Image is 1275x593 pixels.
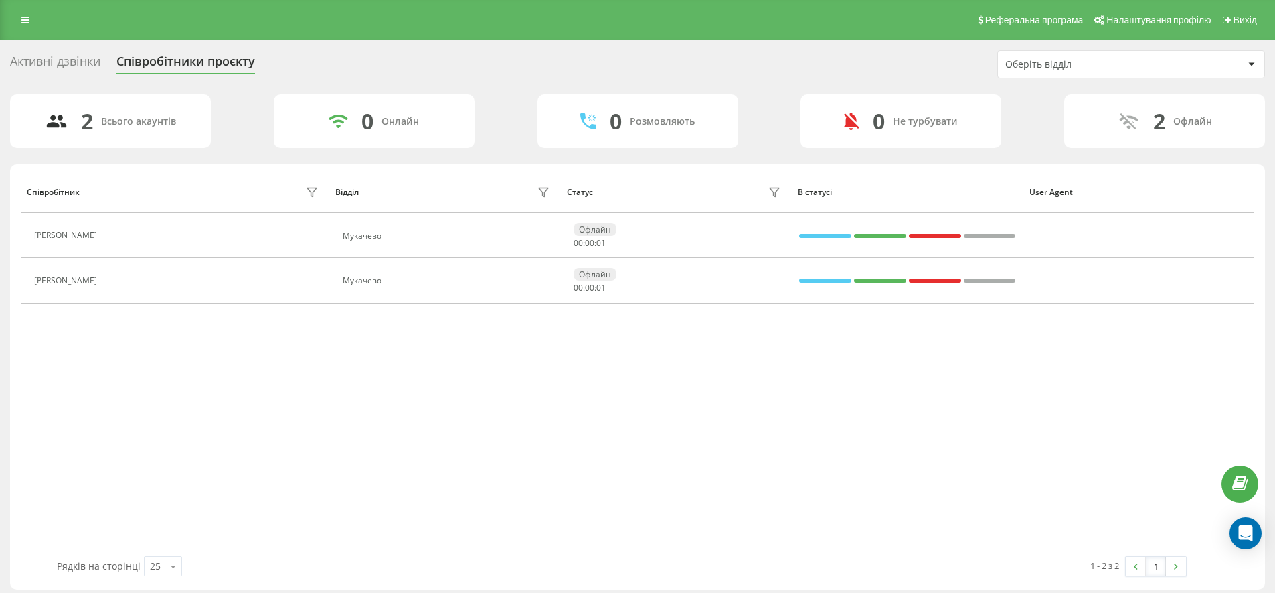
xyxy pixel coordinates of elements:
div: Open Intercom Messenger [1229,517,1262,549]
div: [PERSON_NAME] [34,276,100,285]
span: 01 [596,237,606,249]
div: Мукачево [343,231,554,241]
a: 1 [1146,557,1166,576]
div: Не турбувати [893,116,958,127]
span: Вихід [1234,15,1257,25]
span: 00 [574,282,583,293]
div: 25 [150,559,161,573]
div: Офлайн [1173,116,1212,127]
span: Рядків на сторінці [57,559,141,572]
span: 00 [585,237,594,249]
div: Відділ [335,188,359,197]
div: Офлайн [574,223,616,236]
div: Всього акаунтів [101,116,176,127]
div: Мукачево [343,276,554,285]
span: 00 [574,237,583,249]
div: : : [574,239,606,248]
div: Розмовляють [630,116,695,127]
div: Статус [567,188,593,197]
div: 2 [1153,109,1165,134]
div: : : [574,283,606,293]
div: Оберіть відділ [1005,59,1165,70]
div: 0 [361,109,373,134]
div: Онлайн [381,116,419,127]
span: Налаштування профілю [1106,15,1211,25]
div: Офлайн [574,268,616,281]
div: [PERSON_NAME] [34,230,100,240]
div: 2 [81,109,93,134]
div: В статусі [798,188,1017,197]
div: 0 [873,109,885,134]
span: 01 [596,282,606,293]
div: User Agent [1029,188,1248,197]
span: 00 [585,282,594,293]
div: 1 - 2 з 2 [1090,559,1119,572]
div: Співробітники проєкту [116,54,255,75]
span: Реферальна програма [985,15,1084,25]
div: Активні дзвінки [10,54,100,75]
div: 0 [610,109,622,134]
div: Співробітник [27,188,80,197]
